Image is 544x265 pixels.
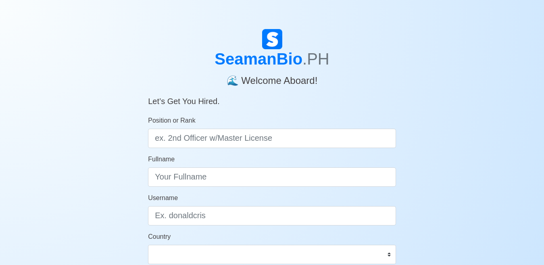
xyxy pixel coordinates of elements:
h5: Let’s Get You Hired. [148,87,396,106]
span: Fullname [148,156,175,163]
h1: SeamanBio [148,49,396,69]
label: Country [148,232,171,242]
input: Ex. donaldcris [148,206,396,225]
span: .PH [302,50,329,68]
span: Username [148,194,178,201]
img: Logo [262,29,282,49]
input: ex. 2nd Officer w/Master License [148,129,396,148]
input: Your Fullname [148,167,396,187]
span: Position or Rank [148,117,195,124]
h4: 🌊 Welcome Aboard! [148,69,396,87]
